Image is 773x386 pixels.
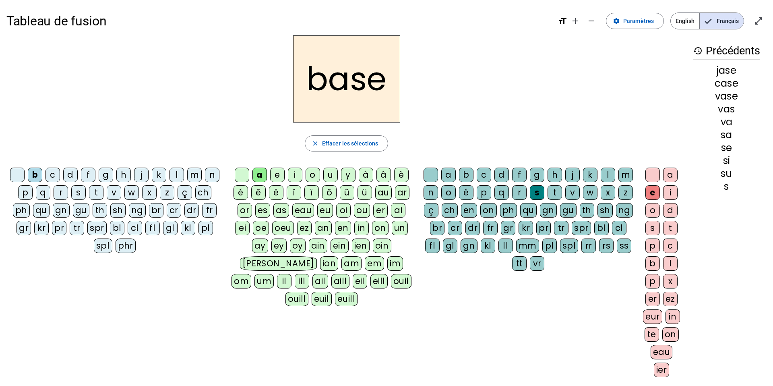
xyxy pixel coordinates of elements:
[583,185,597,200] div: w
[542,239,557,253] div: pl
[560,239,579,253] div: spl
[33,203,50,218] div: qu
[645,327,659,342] div: te
[425,239,440,253] div: fl
[663,168,678,182] div: a
[693,104,760,114] div: vas
[251,185,266,200] div: ê
[336,203,351,218] div: oi
[516,239,539,253] div: mm
[519,221,533,235] div: kr
[234,185,248,200] div: é
[700,13,744,29] span: Français
[205,168,219,182] div: n
[116,168,131,182] div: h
[354,203,370,218] div: ou
[18,185,33,200] div: p
[663,221,678,235] div: t
[71,185,86,200] div: s
[477,168,491,182] div: c
[387,256,403,271] div: im
[693,130,760,140] div: sa
[116,239,136,253] div: phr
[53,203,70,218] div: gn
[34,221,49,235] div: kr
[287,185,301,200] div: î
[110,203,126,218] div: sh
[662,327,679,342] div: on
[107,185,121,200] div: v
[501,221,515,235] div: gr
[149,203,163,218] div: br
[663,274,678,288] div: x
[663,185,678,200] div: i
[645,292,660,306] div: er
[430,221,444,235] div: br
[645,239,660,253] div: p
[663,292,678,306] div: ez
[601,185,615,200] div: x
[441,168,456,182] div: a
[240,256,317,271] div: [PERSON_NAME]
[494,168,509,182] div: d
[17,221,31,235] div: gr
[606,13,664,29] button: Paramètres
[424,203,438,218] div: ç
[441,185,456,200] div: o
[271,239,287,253] div: ey
[663,256,678,271] div: l
[581,239,596,253] div: rr
[548,185,562,200] div: t
[570,16,580,26] mat-icon: add
[341,168,355,182] div: y
[54,185,68,200] div: r
[459,185,473,200] div: é
[597,203,613,218] div: sh
[391,203,405,218] div: ai
[167,203,181,218] div: cr
[373,239,391,253] div: oin
[671,13,699,29] span: English
[134,168,149,182] div: j
[520,203,537,218] div: qu
[163,221,178,235] div: gl
[372,221,389,235] div: on
[6,8,551,34] h1: Tableau de fusion
[235,221,250,235] div: ei
[536,221,551,235] div: pr
[178,185,192,200] div: ç
[93,203,107,218] div: th
[567,13,583,29] button: Augmenter la taille de la police
[269,185,283,200] div: ë
[124,185,139,200] div: w
[195,185,211,200] div: ch
[392,221,408,235] div: un
[297,221,312,235] div: ez
[295,274,309,288] div: ill
[558,16,567,26] mat-icon: format_size
[560,203,577,218] div: gu
[618,185,633,200] div: z
[442,203,458,218] div: ch
[618,168,633,182] div: m
[448,221,462,235] div: cr
[370,274,388,288] div: eill
[293,35,400,122] h2: base
[63,168,78,182] div: d
[315,221,332,235] div: an
[13,203,30,218] div: ph
[391,274,411,288] div: ouil
[304,185,319,200] div: ï
[198,221,213,235] div: pl
[73,203,89,218] div: gu
[540,203,557,218] div: gn
[253,221,269,235] div: oe
[623,16,654,26] span: Paramètres
[643,309,662,324] div: eur
[184,203,199,218] div: dr
[373,203,388,218] div: er
[530,168,544,182] div: g
[128,221,142,235] div: cl
[87,221,107,235] div: spr
[554,221,568,235] div: tr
